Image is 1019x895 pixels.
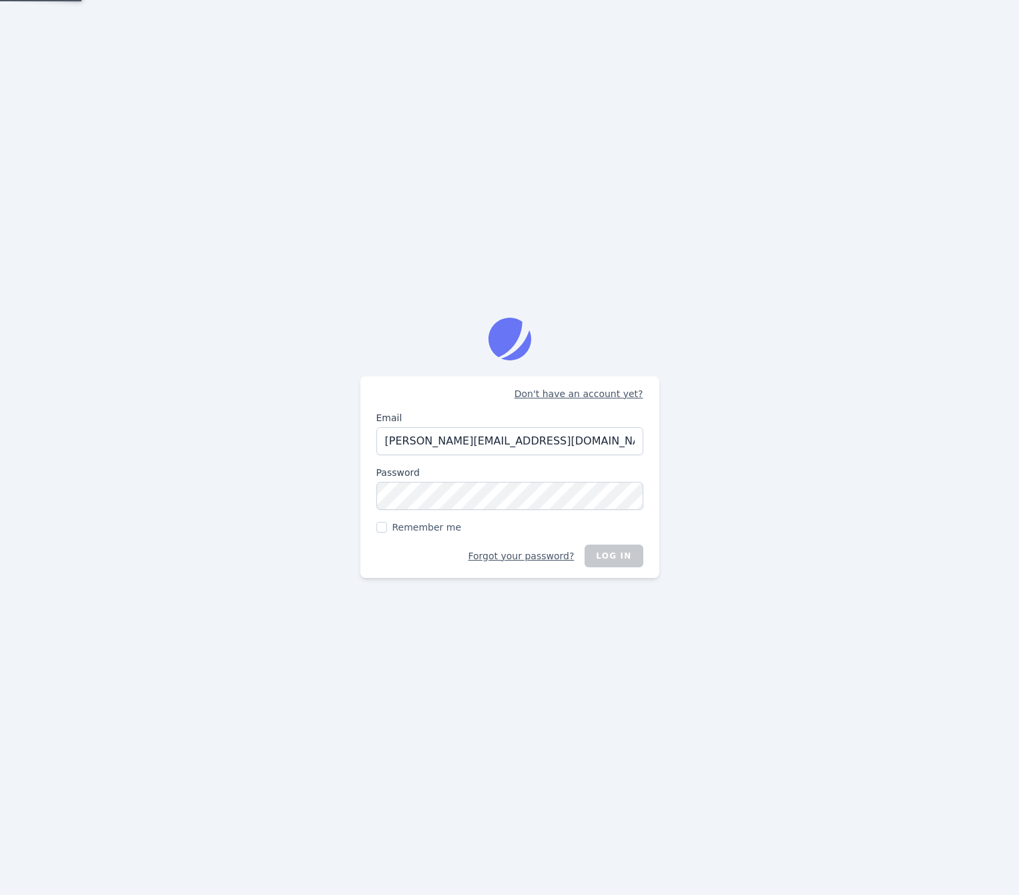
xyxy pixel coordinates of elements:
[585,545,643,567] button: Log in
[376,522,387,533] input: Remember me
[376,412,402,423] span: Email
[392,521,462,534] span: Remember me
[515,387,643,400] a: Don't have an account yet?
[376,467,420,478] span: Password
[468,549,574,563] a: Forgot your password?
